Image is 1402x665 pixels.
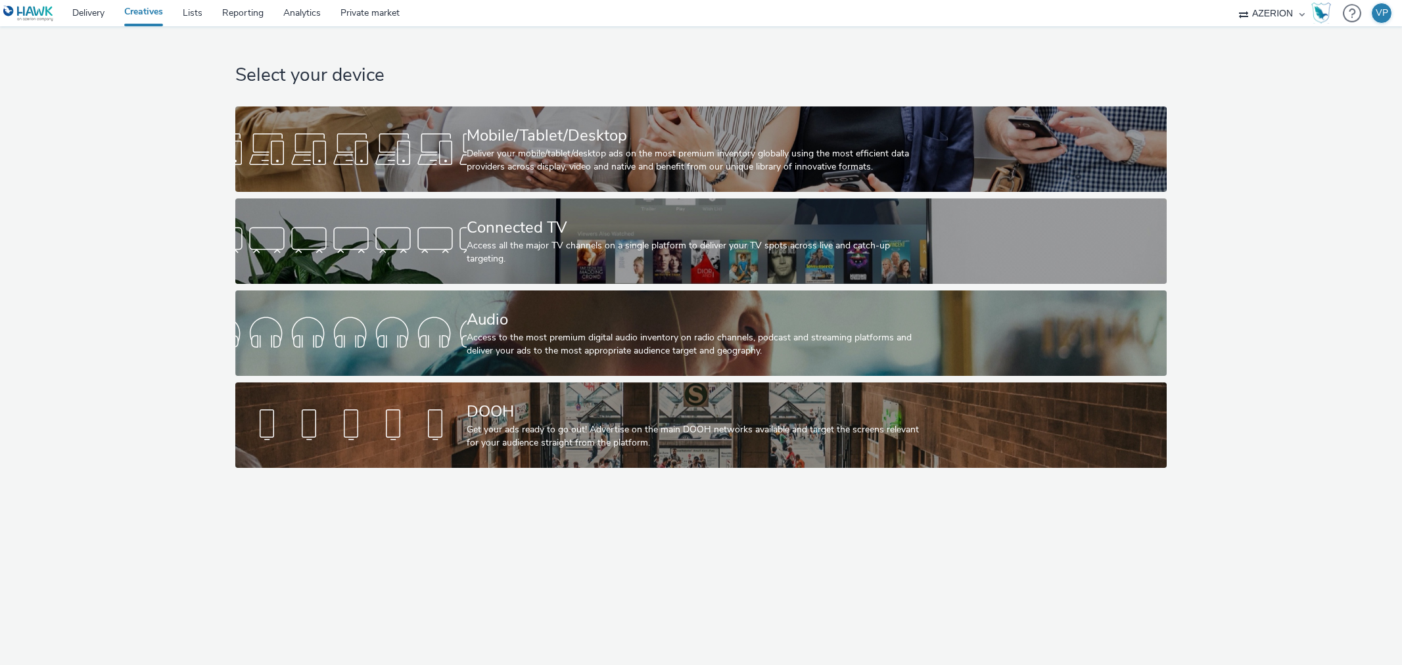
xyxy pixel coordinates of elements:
[235,63,1167,88] h1: Select your device
[235,106,1167,192] a: Mobile/Tablet/DesktopDeliver your mobile/tablet/desktop ads on the most premium inventory globall...
[467,400,930,423] div: DOOH
[467,239,930,266] div: Access all the major TV channels on a single platform to deliver your TV spots across live and ca...
[467,308,930,331] div: Audio
[3,5,54,22] img: undefined Logo
[467,216,930,239] div: Connected TV
[467,423,930,450] div: Get your ads ready to go out! Advertise on the main DOOH networks available and target the screen...
[235,290,1167,376] a: AudioAccess to the most premium digital audio inventory on radio channels, podcast and streaming ...
[1376,3,1388,23] div: VP
[467,147,930,174] div: Deliver your mobile/tablet/desktop ads on the most premium inventory globally using the most effi...
[467,331,930,358] div: Access to the most premium digital audio inventory on radio channels, podcast and streaming platf...
[1311,3,1331,24] img: Hawk Academy
[235,382,1167,468] a: DOOHGet your ads ready to go out! Advertise on the main DOOH networks available and target the sc...
[467,124,930,147] div: Mobile/Tablet/Desktop
[1311,3,1336,24] a: Hawk Academy
[235,198,1167,284] a: Connected TVAccess all the major TV channels on a single platform to deliver your TV spots across...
